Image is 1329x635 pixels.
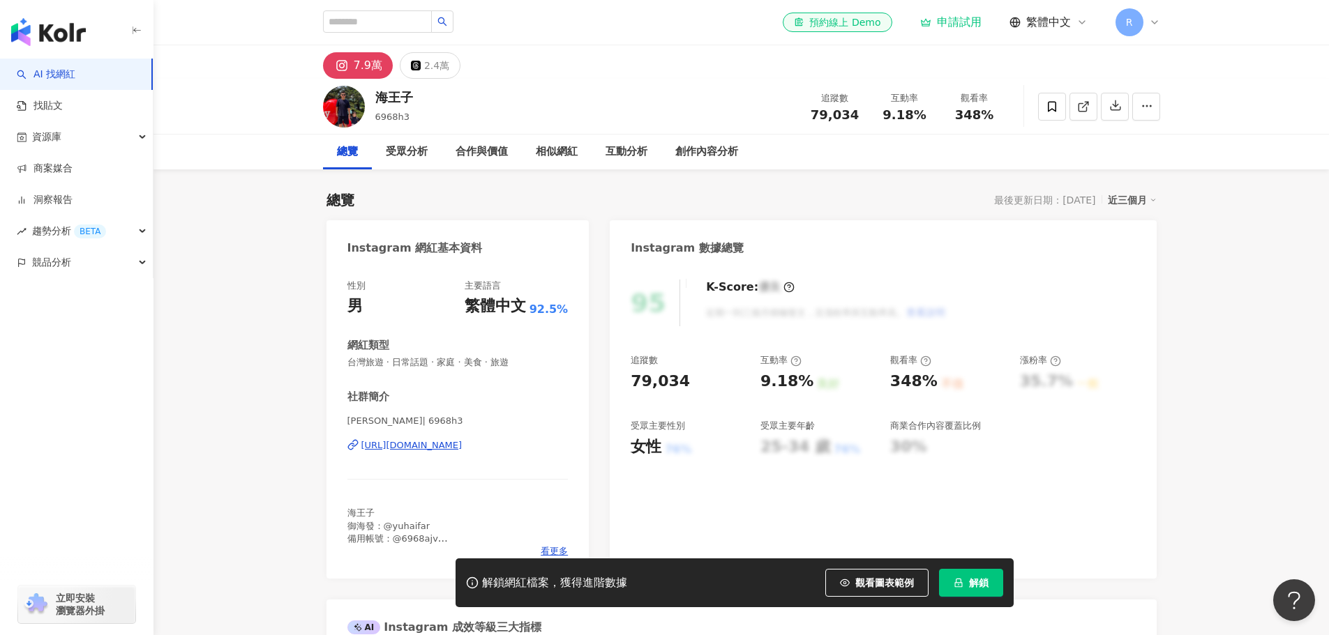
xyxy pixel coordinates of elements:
[437,17,447,26] span: search
[536,144,578,160] div: 相似網紅
[32,121,61,153] span: 資源庫
[969,577,989,588] span: 解鎖
[825,569,929,597] button: 觀看圖表範例
[809,91,862,105] div: 追蹤數
[1026,15,1071,30] span: 繁體中文
[994,194,1095,206] div: 最後更新日期：[DATE]
[386,144,428,160] div: 受眾分析
[939,569,1003,597] button: 解鎖
[794,15,880,29] div: 預約線上 Demo
[948,91,1001,105] div: 觀看率
[424,56,449,75] div: 2.4萬
[347,338,389,353] div: 網紅類型
[760,420,815,432] div: 受眾主要年齡
[17,227,27,236] span: rise
[482,576,627,590] div: 解鎖網紅檔案，獲得進階數據
[920,15,982,29] a: 申請試用
[631,354,658,367] div: 追蹤數
[890,354,931,367] div: 觀看率
[347,415,569,427] span: [PERSON_NAME]| 6968h3
[375,89,413,106] div: 海王子
[1108,191,1157,209] div: 近三個月
[347,620,381,634] div: AI
[760,354,802,367] div: 互動率
[347,240,483,256] div: Instagram 網紅基本資料
[337,144,358,160] div: 總覽
[631,240,744,256] div: Instagram 數據總覽
[400,52,460,79] button: 2.4萬
[56,592,105,617] span: 立即安裝 瀏覽器外掛
[541,545,568,558] span: 看更多
[32,215,106,247] span: 趨勢分析
[955,108,994,122] span: 348%
[465,296,526,317] div: 繁體中文
[631,420,685,432] div: 受眾主要性別
[375,112,410,122] span: 6968h3
[17,68,75,82] a: searchAI 找網紅
[347,507,552,581] span: 海王子 御海發：@yuhaifar 備用帳號：@6968ajv 產品任何疑問請加官方Line🔍：@6968h3(要加@哦） 一口下酒零食、日本干貝、各式海鮮肉品👇
[706,280,795,295] div: K-Score :
[11,18,86,46] img: logo
[323,86,365,128] img: KOL Avatar
[18,586,135,623] a: chrome extension立即安裝 瀏覽器外掛
[890,420,981,432] div: 商業合作內容覆蓋比例
[631,436,661,458] div: 女性
[1126,15,1133,30] span: R
[631,371,690,392] div: 79,034
[17,193,73,207] a: 洞察報告
[855,577,914,588] span: 觀看圖表範例
[347,439,569,452] a: [URL][DOMAIN_NAME]
[783,13,892,32] a: 預約線上 Demo
[347,280,366,292] div: 性別
[361,439,463,452] div: [URL][DOMAIN_NAME]
[17,162,73,176] a: 商案媒合
[456,144,508,160] div: 合作與價值
[465,280,501,292] div: 主要語言
[74,224,106,238] div: BETA
[811,107,859,122] span: 79,034
[1020,354,1061,367] div: 漲粉率
[347,296,363,317] div: 男
[878,91,931,105] div: 互動率
[17,99,63,113] a: 找貼文
[675,144,738,160] div: 創作內容分析
[347,620,541,635] div: Instagram 成效等級三大指標
[890,371,938,392] div: 348%
[883,108,926,122] span: 9.18%
[347,390,389,404] div: 社群簡介
[530,302,569,317] span: 92.5%
[326,190,354,210] div: 總覽
[32,247,71,278] span: 競品分析
[760,371,813,392] div: 9.18%
[347,356,569,369] span: 台灣旅遊 · 日常話題 · 家庭 · 美食 · 旅遊
[354,56,382,75] div: 7.9萬
[323,52,393,79] button: 7.9萬
[22,593,50,615] img: chrome extension
[954,578,963,588] span: lock
[606,144,647,160] div: 互動分析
